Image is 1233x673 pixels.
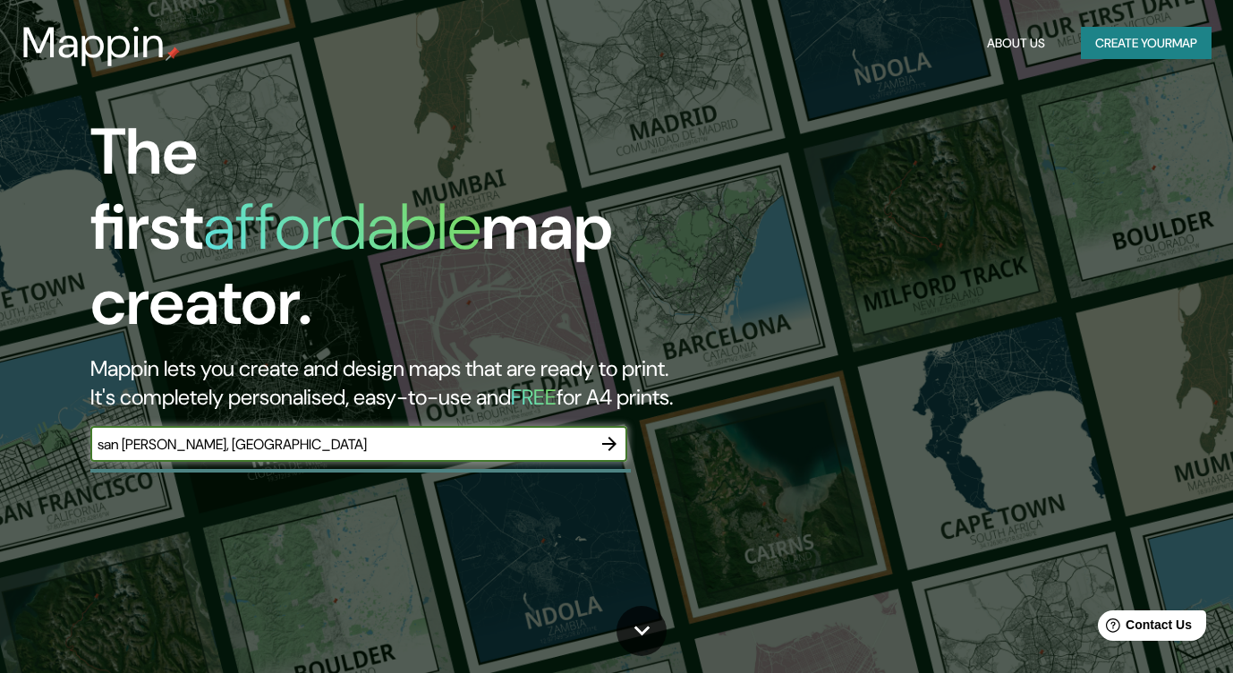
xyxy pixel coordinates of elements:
[166,47,180,61] img: mappin-pin
[980,27,1052,60] button: About Us
[1074,603,1213,653] iframe: Help widget launcher
[511,383,557,411] h5: FREE
[90,434,591,455] input: Choose your favourite place
[90,115,707,354] h1: The first map creator.
[1081,27,1212,60] button: Create yourmap
[203,185,481,268] h1: affordable
[90,354,707,412] h2: Mappin lets you create and design maps that are ready to print. It's completely personalised, eas...
[21,18,166,68] h3: Mappin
